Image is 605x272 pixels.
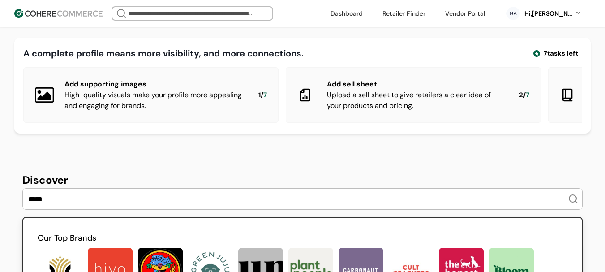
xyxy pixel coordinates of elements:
[258,90,261,100] span: 1
[38,232,567,244] h2: Our Top Brands
[526,90,529,100] span: 7
[75,210,130,235] button: Top Rated
[23,47,304,60] div: A complete profile means more visibility, and more connections.
[523,9,582,18] button: Hi,[PERSON_NAME]
[130,210,206,235] button: New & Emerging
[22,210,75,235] button: Trending
[14,9,103,18] img: Cohere Logo
[64,79,244,90] div: Add supporting images
[263,90,267,100] span: 7
[544,48,578,59] span: 7 tasks left
[261,90,263,100] span: /
[523,90,526,100] span: /
[327,79,505,90] div: Add sell sheet
[64,90,244,111] div: High-quality visuals make your profile more appealing and engaging for brands.
[327,90,505,111] div: Upload a sell sheet to give retailers a clear idea of your products and pricing.
[519,90,523,100] span: 2
[22,172,583,188] h1: Discover
[523,9,573,18] div: Hi, [PERSON_NAME]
